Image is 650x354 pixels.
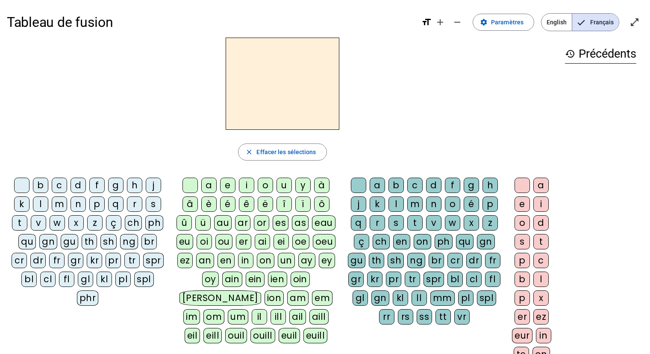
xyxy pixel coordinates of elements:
div: gl [78,272,93,287]
div: ay [298,253,315,268]
div: v [31,215,46,231]
div: gl [353,290,368,306]
div: z [87,215,103,231]
div: br [429,253,444,268]
div: j [351,196,366,212]
div: euil [279,328,300,343]
div: gn [371,290,389,306]
div: j [146,178,161,193]
mat-icon: add [435,17,445,27]
div: mm [430,290,455,306]
div: un [278,253,295,268]
div: ch [125,215,142,231]
div: m [52,196,67,212]
div: p [515,290,530,306]
div: eau [312,215,335,231]
div: t [533,234,549,249]
span: Paramètres [491,17,524,27]
div: é [220,196,235,212]
div: d [426,178,441,193]
div: en [393,234,410,249]
div: or [254,215,269,231]
div: im [183,309,200,325]
div: cr [12,253,27,268]
div: b [388,178,404,193]
div: ein [246,272,265,287]
div: qu [456,234,474,249]
div: e [515,196,530,212]
div: ng [407,253,425,268]
div: è [201,196,217,212]
div: b [33,178,48,193]
div: n [426,196,441,212]
div: er [236,234,251,249]
div: am [287,290,309,306]
div: ch [373,234,390,249]
div: oi [197,234,212,249]
span: English [541,14,572,31]
div: eur [512,328,532,343]
div: t [12,215,27,231]
div: ï [295,196,311,212]
div: r [370,215,385,231]
div: ô [314,196,329,212]
button: Entrer en plein écran [626,14,643,31]
div: om [203,309,224,325]
div: é [464,196,479,212]
div: bl [21,272,37,287]
div: ail [289,309,306,325]
div: cl [466,272,482,287]
div: eill [203,328,222,343]
div: ü [195,215,211,231]
div: au [214,215,232,231]
div: tr [124,253,140,268]
button: Effacer les sélections [238,143,326,161]
div: h [482,178,498,193]
div: ph [435,234,453,249]
div: kr [367,272,382,287]
div: oy [202,272,219,287]
div: u [276,178,292,193]
div: g [108,178,124,193]
div: i [533,196,549,212]
div: oin [291,272,310,287]
div: fl [59,272,74,287]
div: pl [115,272,131,287]
div: br [141,234,157,249]
div: ë [258,196,273,212]
mat-icon: remove [452,17,462,27]
mat-icon: format_size [421,17,432,27]
button: Diminuer la taille de la police [449,14,466,31]
div: b [515,272,530,287]
div: gr [348,272,364,287]
div: ey [319,253,335,268]
div: y [295,178,311,193]
div: gu [348,253,365,268]
div: g [464,178,479,193]
div: cl [40,272,56,287]
div: kl [97,272,112,287]
div: gn [39,234,57,249]
div: a [533,178,549,193]
div: ll [412,290,427,306]
div: kl [393,290,408,306]
div: pr [106,253,121,268]
div: t [407,215,423,231]
div: û [176,215,192,231]
mat-button-toggle-group: Language selection [541,13,619,31]
div: ss [417,309,432,325]
div: m [407,196,423,212]
button: Paramètres [473,14,534,31]
div: aill [309,309,329,325]
div: th [82,234,97,249]
div: l [533,272,549,287]
div: a [370,178,385,193]
div: sh [100,234,117,249]
div: ien [268,272,287,287]
div: ion [265,290,284,306]
div: in [536,328,551,343]
div: ill [271,309,286,325]
div: f [445,178,460,193]
div: eu [176,234,193,249]
div: on [414,234,431,249]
